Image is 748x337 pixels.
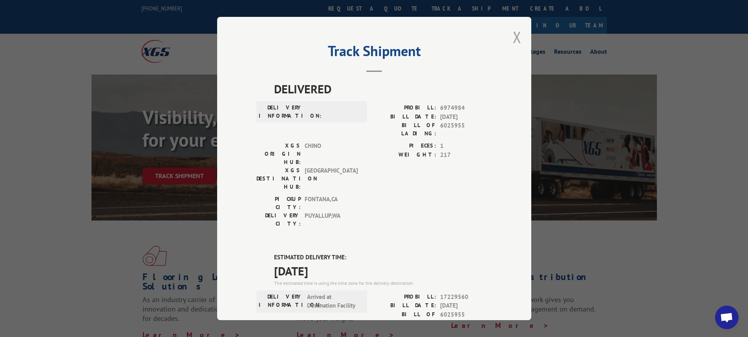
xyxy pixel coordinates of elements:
label: PROBILL: [374,104,436,113]
label: ESTIMATED DELIVERY TIME: [274,253,492,262]
span: [GEOGRAPHIC_DATA] [305,166,358,191]
span: Arrived at Destination Facility [307,293,360,310]
label: DELIVERY INFORMATION: [259,293,303,310]
button: Close modal [513,27,521,47]
span: FONTANA , CA [305,195,358,211]
span: [DATE] [274,262,492,280]
span: 217 [440,151,492,160]
label: BILL DATE: [374,113,436,122]
label: PIECES: [374,142,436,151]
span: CHINO [305,142,358,166]
label: WEIGHT: [374,151,436,160]
label: PICKUP CITY: [256,195,301,211]
h2: Track Shipment [256,46,492,60]
div: The estimated time is using the time zone for the delivery destination. [274,280,492,287]
label: BILL OF LADING: [374,310,436,327]
span: 17229560 [440,293,492,302]
label: DELIVERY INFORMATION: [259,104,303,120]
div: Open chat [715,306,739,329]
label: DELIVERY CITY: [256,211,301,228]
span: 6974984 [440,104,492,113]
label: PROBILL: [374,293,436,302]
label: XGS ORIGIN HUB: [256,142,301,166]
label: BILL OF LADING: [374,121,436,138]
span: [DATE] [440,301,492,310]
span: DELIVERED [274,80,492,98]
span: PUYALLUP , WA [305,211,358,228]
span: 1 [440,142,492,151]
span: [DATE] [440,113,492,122]
label: XGS DESTINATION HUB: [256,166,301,191]
span: 6025955 [440,121,492,138]
span: 6025955 [440,310,492,327]
label: BILL DATE: [374,301,436,310]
